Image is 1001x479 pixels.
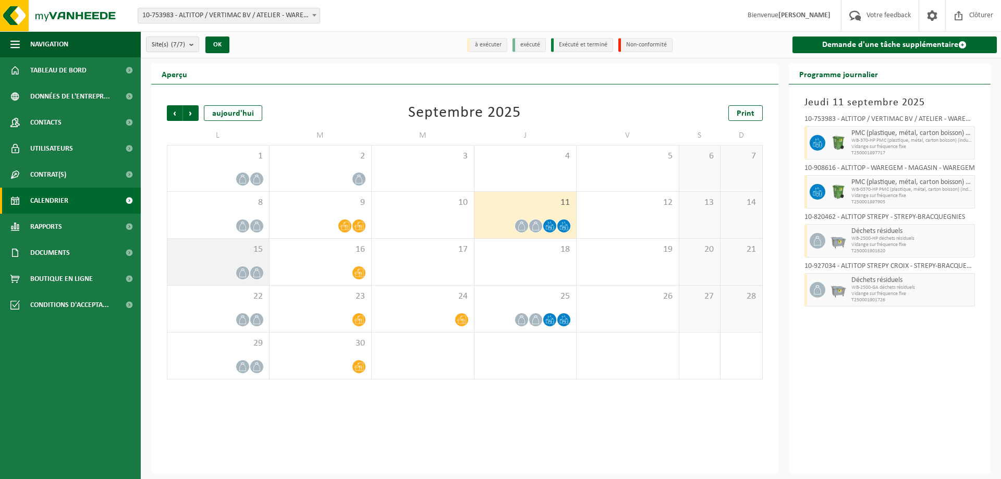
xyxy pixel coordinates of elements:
[377,291,469,302] span: 24
[577,126,679,145] td: V
[138,8,320,23] span: 10-753983 - ALTITOP / VERTIMAC BV / ATELIER - WAREGEM
[685,244,715,255] span: 20
[173,197,264,208] span: 8
[30,162,66,188] span: Contrat(s)
[138,8,320,23] span: 10-753983 - ALTITOP / VERTIMAC BV / ATELIER - WAREGEM
[30,240,70,266] span: Documents
[551,38,613,52] li: Exécuté et terminé
[183,105,199,121] span: Suivant
[851,276,972,285] span: Déchets résiduels
[851,248,972,254] span: T250001901620
[618,38,673,52] li: Non-conformité
[804,263,975,273] div: 10-927034 - ALTITOP STREPY CROIX - STRÉPY-BRACQUEGNIES
[851,297,972,303] span: T250001901726
[778,11,831,19] strong: [PERSON_NAME]
[204,105,262,121] div: aujourd'hui
[685,291,715,302] span: 27
[152,37,185,53] span: Site(s)
[275,338,367,349] span: 30
[173,244,264,255] span: 15
[851,129,972,138] span: PMC (plastique, métal, carton boisson) (industriel)
[851,138,972,144] span: WB-370-HP PMC (plastique, métal, carton boisson) (industrie
[804,214,975,224] div: 10-820462 - ALTITOP STRÉPY - STRÉPY-BRACQUEGNIES
[474,126,577,145] td: J
[408,105,521,121] div: Septembre 2025
[792,36,997,53] a: Demande d'une tâche supplémentaire
[831,282,846,298] img: WB-2500-GAL-GY-01
[480,291,571,302] span: 25
[467,38,507,52] li: à exécuter
[726,244,756,255] span: 21
[30,83,110,109] span: Données de l'entrepr...
[831,184,846,200] img: WB-0370-HPE-GN-50
[377,151,469,162] span: 3
[582,244,674,255] span: 19
[167,126,270,145] td: L
[831,233,846,249] img: WB-2500-GAL-GY-01
[512,38,546,52] li: exécuté
[737,109,754,118] span: Print
[851,227,972,236] span: Déchets résiduels
[275,291,367,302] span: 23
[728,105,763,121] a: Print
[275,197,367,208] span: 9
[726,151,756,162] span: 7
[30,31,68,57] span: Navigation
[851,187,972,193] span: WB-0370-HP PMC (plastique, métal, carton boisson) (industrie
[173,151,264,162] span: 1
[275,244,367,255] span: 16
[851,285,972,291] span: WB-2500-GA déchets résiduels
[851,150,972,156] span: T250001897717
[173,338,264,349] span: 29
[851,193,972,199] span: Vidange sur fréquence fixe
[30,188,68,214] span: Calendrier
[171,41,185,48] count: (7/7)
[30,292,109,318] span: Conditions d'accepta...
[173,291,264,302] span: 22
[582,291,674,302] span: 26
[685,151,715,162] span: 6
[726,197,756,208] span: 14
[30,57,87,83] span: Tableau de bord
[804,116,975,126] div: 10-753983 - ALTITOP / VERTIMAC BV / ATELIER - WAREGEM
[480,244,571,255] span: 18
[851,178,972,187] span: PMC (plastique, métal, carton boisson) (industriel)
[831,135,846,151] img: WB-0370-HPE-GN-50
[205,36,229,53] button: OK
[851,242,972,248] span: Vidange sur fréquence fixe
[30,214,62,240] span: Rapports
[726,291,756,302] span: 28
[151,64,198,84] h2: Aperçu
[804,165,975,175] div: 10-908616 - ALTITOP - WAREGEM - MAGASIN - WAREGEM
[851,236,972,242] span: WB-2500-HP déchets résiduels
[30,136,73,162] span: Utilisateurs
[275,151,367,162] span: 2
[851,144,972,150] span: Vidange sur fréquence fixe
[679,126,721,145] td: S
[270,126,372,145] td: M
[804,95,975,110] h3: Jeudi 11 septembre 2025
[480,151,571,162] span: 4
[851,199,972,205] span: T250001897905
[30,109,62,136] span: Contacts
[582,151,674,162] span: 5
[30,266,93,292] span: Boutique en ligne
[377,244,469,255] span: 17
[851,291,972,297] span: Vidange sur fréquence fixe
[582,197,674,208] span: 12
[377,197,469,208] span: 10
[146,36,199,52] button: Site(s)(7/7)
[685,197,715,208] span: 13
[721,126,762,145] td: D
[372,126,474,145] td: M
[167,105,182,121] span: Précédent
[480,197,571,208] span: 11
[789,64,888,84] h2: Programme journalier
